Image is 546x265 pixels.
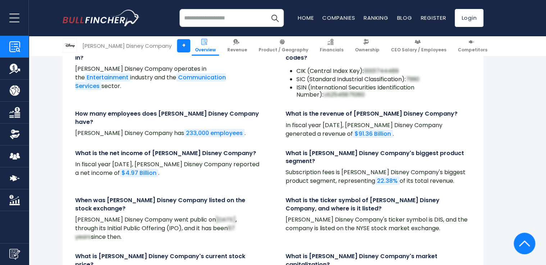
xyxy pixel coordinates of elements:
a: Companies [322,14,355,22]
span: Revenue [227,47,247,53]
a: Competitors [455,36,491,56]
img: Ownership [9,129,20,140]
h4: When was [PERSON_NAME] Disney Company listed on the stock exchange? [75,196,260,213]
a: Login [455,9,483,27]
p: [PERSON_NAME] Disney Company's ticker symbol is DIS, and the company is listed on the NYSE stock ... [286,215,471,233]
li: ISIN (International Securities Identification Number): [296,84,471,99]
a: Overview [192,36,219,56]
span: CEO Salary / Employees [391,47,446,53]
p: [PERSON_NAME] Disney Company went public on , through its Initial Public Offering (IPO), and it h... [75,215,260,241]
span: Product / Geography [259,47,308,53]
a: Home [298,14,314,22]
p: In fiscal year [DATE], [PERSON_NAME] Disney Company generated a revenue of . [286,121,471,138]
div: [PERSON_NAME] Disney Company [82,42,172,50]
span: 0001744489 [364,67,399,75]
a: $91.36 Billion [353,130,393,138]
span: US2546871060 [323,90,365,99]
span: Ownership [355,47,379,53]
h4: What is [PERSON_NAME] Disney Company's biggest product segment? [286,149,471,166]
span: Competitors [458,47,487,53]
a: + [177,39,190,52]
p: In fiscal year [DATE], [PERSON_NAME] Disney Company reported a net income of . [75,160,260,177]
img: DIS logo [63,39,77,52]
a: Ranking [364,14,388,22]
a: Revenue [224,36,250,56]
span: 67 years [75,224,235,241]
h4: What is the revenue of [PERSON_NAME] Disney Company? [286,110,471,118]
a: CEO Salary / Employees [388,36,450,56]
a: Financials [317,36,347,56]
a: Go to homepage [63,10,140,26]
li: SIC (Standard Industrial Classification): [296,76,471,83]
span: Overview [195,47,216,53]
a: $4.97 Billion [120,169,158,177]
a: 233,000 employees [184,129,245,137]
a: Product / Geography [255,36,311,56]
p: Subscription fees is [PERSON_NAME] Disney Company's biggest product segment, representing of its ... [286,168,471,185]
p: [PERSON_NAME] Disney Company has . [75,129,260,138]
a: Register [420,14,446,22]
h4: What is the net income of [PERSON_NAME] Disney Company? [75,149,260,157]
p: [PERSON_NAME] Disney Company operates in the industry and the sector. [75,65,260,90]
a: Blog [397,14,412,22]
a: Ownership [352,36,383,56]
h4: How many employees does [PERSON_NAME] Disney Company have? [75,110,260,126]
button: Search [266,9,284,27]
span: 7990 [406,75,419,83]
a: Communication Services [75,73,226,90]
h4: What is the ticker symbol of [PERSON_NAME] Disney Company, and where is it listed? [286,196,471,213]
a: Entertainment [85,73,130,82]
span: Financials [320,47,343,53]
img: bullfincher logo [63,10,140,26]
a: 22.38% [375,177,400,185]
li: CIK (Central Index Key): [296,68,471,75]
span: [DATE] [216,215,236,224]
